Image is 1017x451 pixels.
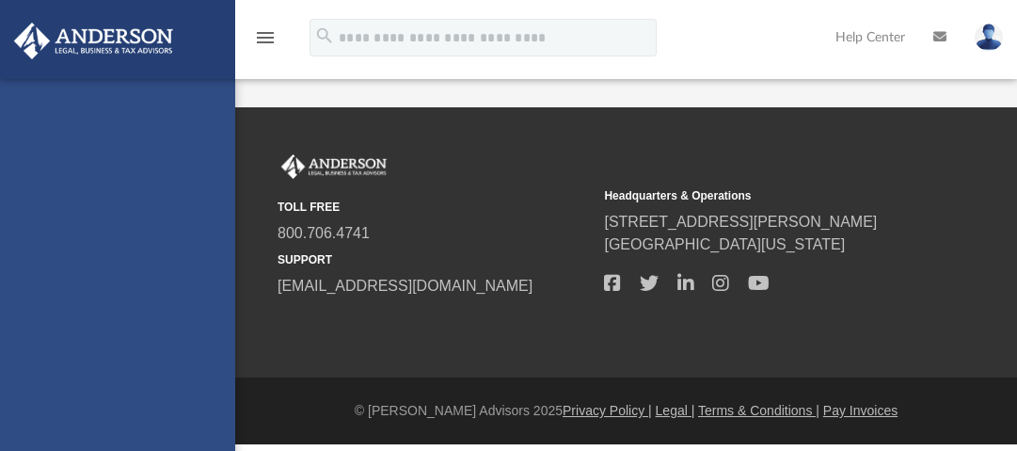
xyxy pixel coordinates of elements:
[235,401,1017,421] div: © [PERSON_NAME] Advisors 2025
[8,23,179,59] img: Anderson Advisors Platinum Portal
[656,403,695,418] a: Legal |
[254,26,277,49] i: menu
[314,25,335,46] i: search
[278,225,370,241] a: 800.706.4741
[254,36,277,49] a: menu
[604,214,877,230] a: [STREET_ADDRESS][PERSON_NAME]
[604,187,917,204] small: Headquarters & Operations
[604,236,845,252] a: [GEOGRAPHIC_DATA][US_STATE]
[278,278,532,294] a: [EMAIL_ADDRESS][DOMAIN_NAME]
[698,403,819,418] a: Terms & Conditions |
[278,251,591,268] small: SUPPORT
[278,154,390,179] img: Anderson Advisors Platinum Portal
[975,24,1003,51] img: User Pic
[278,199,591,216] small: TOLL FREE
[563,403,652,418] a: Privacy Policy |
[823,403,898,418] a: Pay Invoices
